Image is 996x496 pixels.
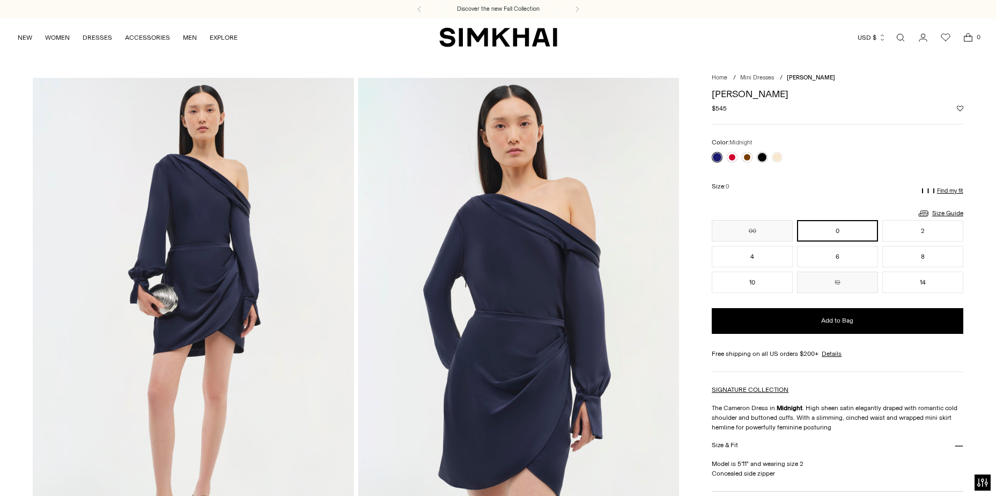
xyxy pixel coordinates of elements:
[912,27,934,48] a: Go to the account page
[917,207,963,220] a: Size Guide
[797,272,878,293] button: 12
[712,442,737,449] h3: Size & Fit
[183,26,197,49] a: MEN
[83,26,112,49] a: DRESSES
[890,27,911,48] a: Open search modal
[712,459,963,478] p: Model is 5'11" and wearing size 2 Concealed side zipper
[882,272,963,293] button: 14
[858,26,886,49] button: USD $
[712,181,729,192] label: Size:
[18,26,32,49] a: NEW
[780,74,783,83] div: /
[797,220,878,242] button: 0
[712,272,793,293] button: 10
[777,404,802,412] strong: Midnight
[882,220,963,242] button: 2
[45,26,70,49] a: WOMEN
[797,246,878,267] button: 6
[957,105,963,112] button: Add to Wishlist
[733,74,736,83] div: /
[729,139,752,146] span: Midnight
[712,74,727,81] a: Home
[712,403,963,432] p: The Cameron Dress in . High sheen satin elegantly draped with romantic cold shoulder and buttoned...
[712,137,752,148] label: Color:
[712,386,788,393] a: SIGNATURE COLLECTION
[210,26,238,49] a: EXPLORE
[973,32,983,42] span: 0
[821,316,853,325] span: Add to Bag
[457,5,540,13] a: Discover the new Fall Collection
[957,27,979,48] a: Open cart modal
[822,349,842,359] a: Details
[9,455,108,487] iframe: Sign Up via Text for Offers
[787,74,835,81] span: [PERSON_NAME]
[712,349,963,359] div: Free shipping on all US orders $200+
[712,89,963,99] h1: [PERSON_NAME]
[125,26,170,49] a: ACCESSORIES
[712,432,963,459] button: Size & Fit
[712,308,963,334] button: Add to Bag
[882,246,963,267] button: 8
[712,74,963,83] nav: breadcrumbs
[740,74,774,81] a: Mini Dresses
[712,104,727,113] span: $545
[439,27,557,48] a: SIMKHAI
[712,246,793,267] button: 4
[726,183,729,190] span: 0
[712,220,793,242] button: 00
[935,27,956,48] a: Wishlist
